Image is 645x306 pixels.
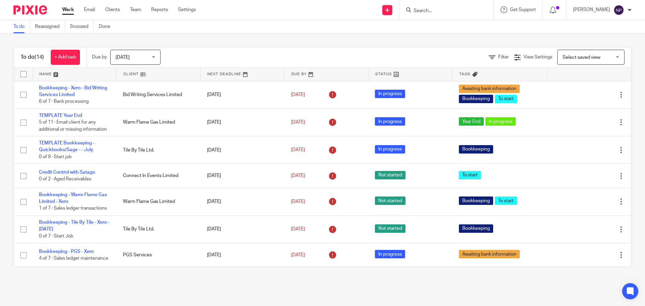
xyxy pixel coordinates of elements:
span: Year End [459,117,484,126]
span: (14) [35,54,44,60]
a: + Add task [51,50,80,65]
img: svg%3E [613,5,624,15]
input: Search [413,8,473,14]
span: In progress [375,90,405,98]
span: [DATE] [291,173,305,178]
a: Clients [105,6,120,13]
a: Email [84,6,95,13]
span: To start [495,95,517,103]
span: View Settings [523,55,552,59]
a: Settings [178,6,196,13]
a: Work [62,6,74,13]
span: To start [495,196,517,205]
span: [DATE] [291,199,305,204]
span: [DATE] [291,253,305,257]
a: Team [130,6,141,13]
span: In progress [375,117,405,126]
td: PGS Services [116,243,200,267]
a: TEMPLATE Bookkeeping - Quickbooks/Sage - - July [39,141,94,152]
td: [DATE] [200,243,284,267]
span: Awaiting bank information [459,85,520,93]
span: 1 of 7 · Sales ledger transactions [39,206,107,211]
p: [PERSON_NAME] [573,6,610,13]
p: Due by [92,54,107,60]
span: Tags [459,72,471,76]
span: 0 of 2 · Aged Receivables [39,177,91,182]
td: [DATE] [200,108,284,136]
span: Bookkeeping [459,145,493,154]
span: [DATE] [291,92,305,97]
span: 0 of 7 · Start Job [39,234,73,238]
span: In progress [375,250,405,258]
a: Reassigned [35,20,65,33]
img: Pixie [13,5,47,14]
span: 4 of 7 · Sales ledger maintenance [39,256,108,261]
a: Snoozed [70,20,94,33]
a: Done [99,20,115,33]
a: Bookkeeping - Tile By Tile - Xero - [DATE] [39,220,110,231]
span: [DATE] [116,55,130,60]
td: Warm Flame Gas Limited [116,108,200,136]
h1: To do [20,54,44,61]
span: 6 of 7 · Bank processing [39,99,89,104]
span: In progress [375,145,405,154]
a: Bookkeeping - Warm Flame Gas Limited - Xero [39,192,107,204]
span: In progress [485,117,516,126]
span: Select saved view [563,55,600,60]
td: Tile By Tile Ltd. [116,216,200,243]
span: Not started [375,224,405,233]
span: Awaiting bank information [459,250,520,258]
td: [DATE] [200,81,284,108]
a: Reports [151,6,168,13]
span: Get Support [510,7,536,12]
span: 5 of 11 · Email client for any additional or missing information [39,120,107,132]
td: Warm Flame Gas Limited [116,188,200,215]
td: [DATE] [200,188,284,215]
span: Bookkeeping [459,224,493,233]
a: Credit Control with Satago [39,170,95,175]
td: Connect In Events Limited [116,164,200,188]
td: Tile By Tile Ltd. [116,136,200,164]
span: Not started [375,171,405,179]
span: Bookkeeping [459,95,493,103]
span: Not started [375,196,405,205]
span: To start [459,171,481,179]
span: [DATE] [291,148,305,152]
span: Bookkeeping [459,196,493,205]
span: [DATE] [291,120,305,125]
a: TEMPLATE Year End [39,113,82,118]
a: Bookkeeping - Xero - Bid Writing Services Limited [39,86,107,97]
span: Filter [498,55,509,59]
td: Bid Writing Services Limited [116,81,200,108]
span: [DATE] [291,227,305,231]
a: To do [13,20,30,33]
a: Bookkeeping - PGS - Xero [39,249,94,254]
td: [DATE] [200,136,284,164]
span: 0 of 9 · Start job [39,155,72,159]
td: [DATE] [200,216,284,243]
td: [DATE] [200,164,284,188]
